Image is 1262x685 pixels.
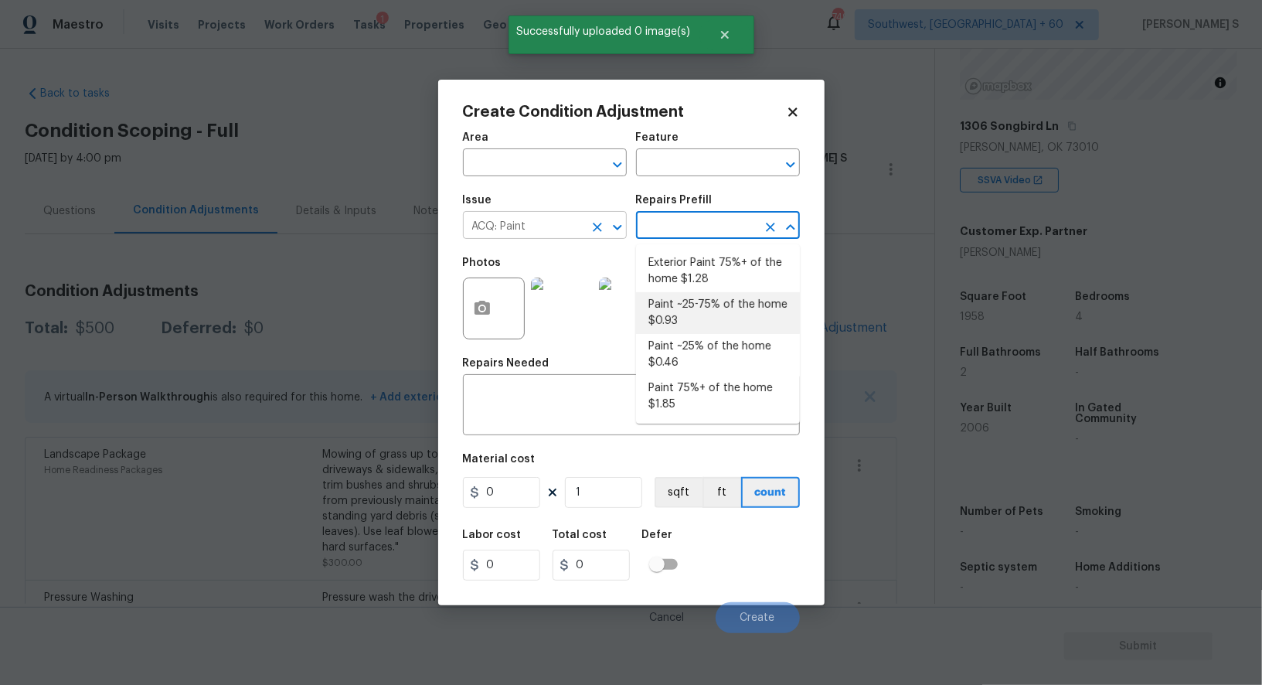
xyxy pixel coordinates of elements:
[463,257,502,268] h5: Photos
[463,195,492,206] h5: Issue
[699,19,750,50] button: Close
[463,358,549,369] h5: Repairs Needed
[636,195,713,206] h5: Repairs Prefill
[509,15,699,48] span: Successfully uploaded 0 image(s)
[780,154,801,176] button: Open
[607,154,628,176] button: Open
[463,454,536,465] h5: Material cost
[642,530,673,540] h5: Defer
[625,602,709,633] button: Cancel
[760,216,781,238] button: Clear
[716,602,800,633] button: Create
[463,530,522,540] h5: Labor cost
[463,132,489,143] h5: Area
[636,132,679,143] h5: Feature
[636,250,800,292] li: Exterior Paint 75%+ of the home $1.28
[780,216,801,238] button: Close
[607,216,628,238] button: Open
[740,612,775,624] span: Create
[553,530,607,540] h5: Total cost
[587,216,608,238] button: Clear
[636,376,800,417] li: Paint 75%+ of the home $1.85
[463,104,786,120] h2: Create Condition Adjustment
[650,612,685,624] span: Cancel
[655,477,702,508] button: sqft
[636,292,800,334] li: Paint ~25-75% of the home $0.93
[636,334,800,376] li: Paint ~25% of the home $0.46
[741,477,800,508] button: count
[702,477,741,508] button: ft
